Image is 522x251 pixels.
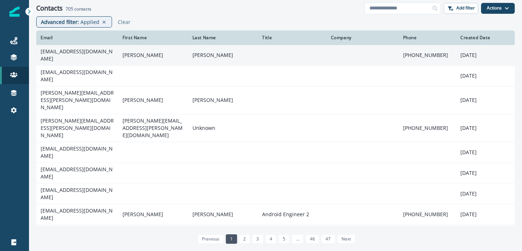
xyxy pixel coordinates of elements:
td: [PERSON_NAME][EMAIL_ADDRESS][PERSON_NAME][DOMAIN_NAME] [118,114,188,142]
p: [DATE] [460,169,510,177]
div: Last Name [192,35,253,41]
div: Created Date [460,35,510,41]
td: [PERSON_NAME] [188,86,258,114]
div: Company [331,35,394,41]
p: Clear [118,18,130,25]
div: Title [262,35,322,41]
p: [DATE] [460,52,510,59]
p: Advanced filter : [41,18,79,26]
p: [DATE] [460,124,510,132]
button: Clear [115,18,130,25]
p: [DATE] [460,72,510,79]
p: Applied [80,18,99,26]
td: [PHONE_NUMBER] [399,204,456,225]
td: [PERSON_NAME][EMAIL_ADDRESS][PERSON_NAME][DOMAIN_NAME] [36,114,118,142]
td: [EMAIL_ADDRESS][DOMAIN_NAME] [36,45,118,66]
td: Unknown [188,114,258,142]
p: Add filter [456,5,475,11]
a: Page 46 [306,234,319,244]
td: [PERSON_NAME][EMAIL_ADDRESS][PERSON_NAME][DOMAIN_NAME] [36,86,118,114]
td: [PERSON_NAME] [118,86,188,114]
h1: Contacts [36,4,63,12]
a: Page 5 [278,234,290,244]
div: Email [41,35,114,41]
p: [DATE] [460,149,510,156]
td: [EMAIL_ADDRESS][DOMAIN_NAME] [36,225,118,246]
a: [PERSON_NAME][EMAIL_ADDRESS][PERSON_NAME][DOMAIN_NAME][PERSON_NAME][PERSON_NAME][DATE] [36,86,515,114]
a: Page 47 [321,234,335,244]
a: Page 2 [239,234,250,244]
a: Page 1 is your current page [226,234,237,244]
td: [PERSON_NAME] [118,204,188,225]
a: [EMAIL_ADDRESS][DOMAIN_NAME][DATE] [36,225,515,246]
div: First Name [123,35,183,41]
a: [EMAIL_ADDRESS][DOMAIN_NAME][DATE] [36,142,515,163]
button: Add filter [444,3,478,14]
td: [PHONE_NUMBER] [399,114,456,142]
td: [PHONE_NUMBER] [399,45,456,66]
p: [DATE] [460,211,510,218]
td: [EMAIL_ADDRESS][DOMAIN_NAME] [36,163,118,184]
a: [EMAIL_ADDRESS][DOMAIN_NAME][DATE] [36,184,515,204]
td: [PERSON_NAME] [188,45,258,66]
button: Actions [481,3,515,14]
ul: Pagination [196,234,355,244]
a: Page 3 [252,234,263,244]
td: [EMAIL_ADDRESS][DOMAIN_NAME] [36,66,118,86]
p: [DATE] [460,96,510,104]
img: Inflection [9,7,20,17]
td: [PERSON_NAME] [188,204,258,225]
a: Jump forward [291,234,303,244]
p: Android Engineer 2 [262,211,322,218]
a: Next page [337,234,355,244]
div: Phone [403,35,452,41]
a: [PERSON_NAME][EMAIL_ADDRESS][PERSON_NAME][DOMAIN_NAME][PERSON_NAME][EMAIL_ADDRESS][PERSON_NAME][D... [36,114,515,142]
a: [EMAIL_ADDRESS][DOMAIN_NAME][PERSON_NAME][PERSON_NAME]Android Engineer 2[PHONE_NUMBER][DATE] [36,204,515,225]
td: [PERSON_NAME] [118,45,188,66]
a: Page 4 [265,234,277,244]
span: 705 [66,6,73,12]
div: Advanced filter: Applied [36,16,112,28]
a: [EMAIL_ADDRESS][DOMAIN_NAME][PERSON_NAME][PERSON_NAME][PHONE_NUMBER][DATE] [36,45,515,66]
p: [DATE] [460,190,510,197]
h2: contacts [66,7,91,12]
a: [EMAIL_ADDRESS][DOMAIN_NAME][DATE] [36,163,515,184]
td: [EMAIL_ADDRESS][DOMAIN_NAME] [36,142,118,163]
td: [EMAIL_ADDRESS][DOMAIN_NAME] [36,184,118,204]
td: [EMAIL_ADDRESS][DOMAIN_NAME] [36,204,118,225]
a: [EMAIL_ADDRESS][DOMAIN_NAME][DATE] [36,66,515,86]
